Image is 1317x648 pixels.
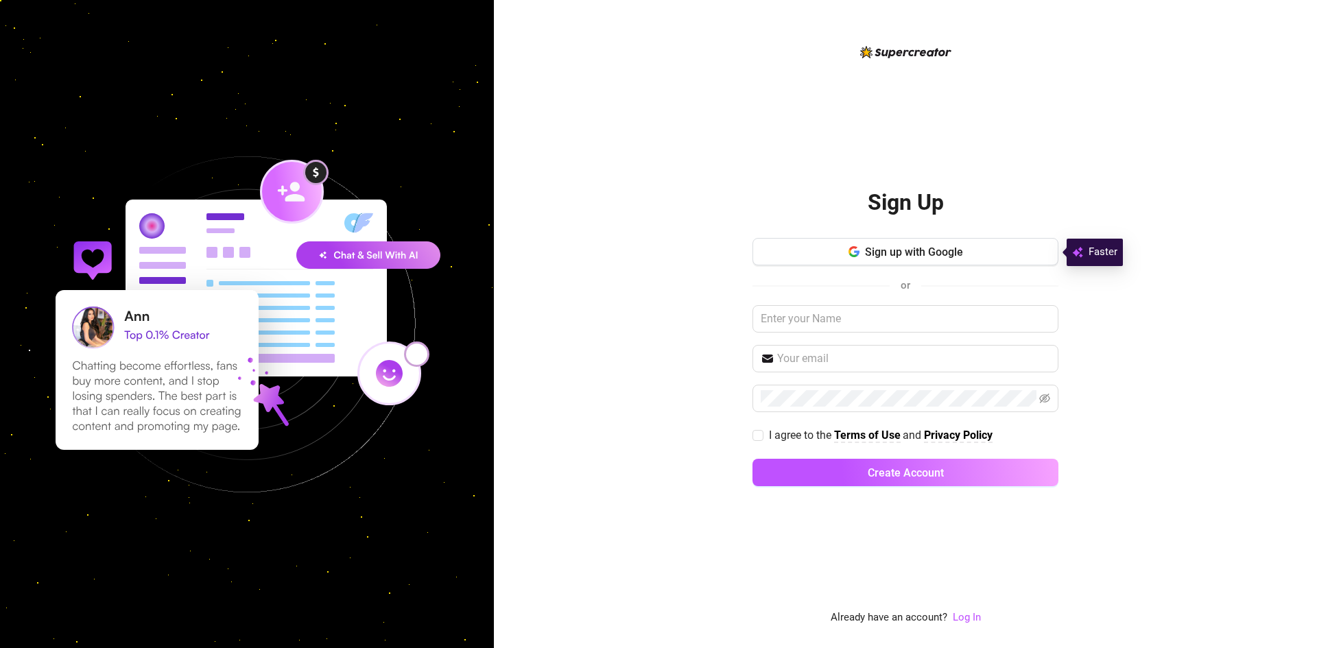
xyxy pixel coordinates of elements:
[752,238,1058,265] button: Sign up with Google
[777,350,1050,367] input: Your email
[831,610,947,626] span: Already have an account?
[924,429,993,443] a: Privacy Policy
[953,611,981,623] a: Log In
[868,466,944,479] span: Create Account
[901,279,910,291] span: or
[924,429,993,442] strong: Privacy Policy
[834,429,901,443] a: Terms of Use
[868,189,944,217] h2: Sign Up
[860,46,951,58] img: logo-BBDzfeDw.svg
[10,87,484,562] img: signup-background-D0MIrEPF.svg
[1039,393,1050,404] span: eye-invisible
[903,429,924,442] span: and
[1089,244,1117,261] span: Faster
[752,305,1058,333] input: Enter your Name
[752,459,1058,486] button: Create Account
[769,429,834,442] span: I agree to the
[834,429,901,442] strong: Terms of Use
[1072,244,1083,261] img: svg%3e
[953,610,981,626] a: Log In
[865,245,963,259] span: Sign up with Google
